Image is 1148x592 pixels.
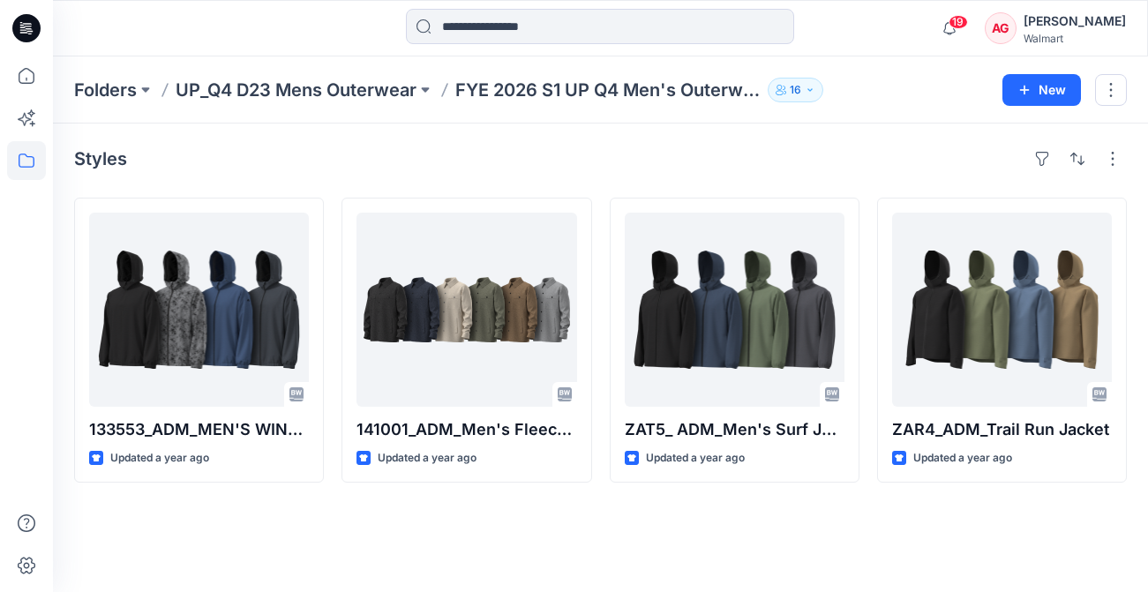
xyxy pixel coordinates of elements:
[892,417,1112,442] p: ZAR4_ADM_Trail Run Jacket
[176,78,416,102] a: UP_Q4 D23 Mens Outerwear
[625,417,844,442] p: ZAT5_ ADM_Men's Surf Jacket
[89,213,309,407] a: 133553_ADM_MEN'S WINDBREAKER
[646,449,745,468] p: Updated a year ago
[89,417,309,442] p: 133553_ADM_MEN'S WINDBREAKER
[1002,74,1081,106] button: New
[913,449,1012,468] p: Updated a year ago
[356,213,576,407] a: 141001_ADM_Men's Fleece Shirt Jacket
[356,417,576,442] p: 141001_ADM_Men's Fleece Shirt Jacket
[768,78,823,102] button: 16
[949,15,968,29] span: 19
[790,80,801,100] p: 16
[74,148,127,169] h4: Styles
[74,78,137,102] a: Folders
[1024,32,1126,45] div: Walmart
[110,449,209,468] p: Updated a year ago
[455,78,761,102] p: FYE 2026 S1 UP Q4 Men's Outerwear
[892,213,1112,407] a: ZAR4_ADM_Trail Run Jacket
[625,213,844,407] a: ZAT5_ ADM_Men's Surf Jacket
[985,12,1017,44] div: AG
[1024,11,1126,32] div: [PERSON_NAME]
[378,449,476,468] p: Updated a year ago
